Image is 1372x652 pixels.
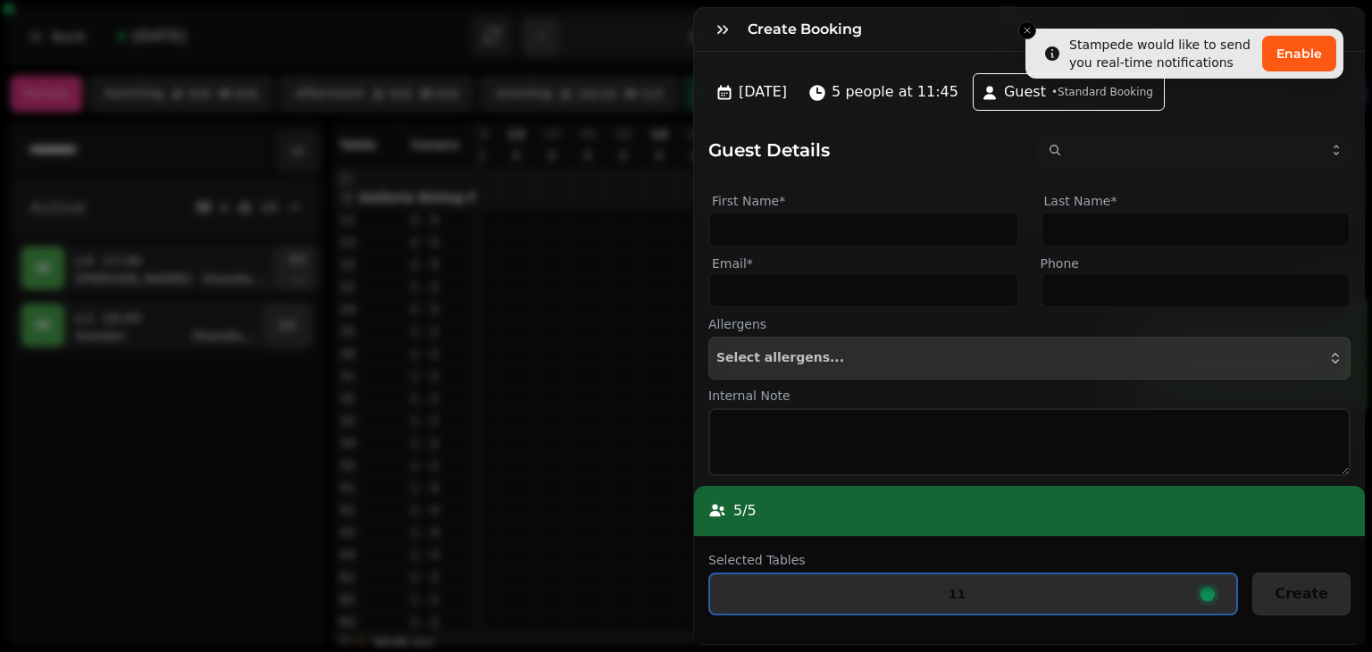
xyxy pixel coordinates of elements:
[708,337,1351,380] button: Select allergens...
[1051,85,1153,99] span: • Standard Booking
[708,255,1019,272] label: Email*
[733,500,757,522] p: 5 / 5
[832,81,958,103] span: 5 people at 11:45
[748,19,869,40] h3: Create Booking
[708,551,1238,569] label: Selected Tables
[708,315,1351,333] label: Allergens
[949,588,966,600] p: 11
[708,138,1023,163] h2: Guest Details
[1041,255,1351,272] label: Phone
[708,387,1351,405] label: Internal Note
[716,351,844,365] span: Select allergens...
[1275,587,1328,601] span: Create
[708,190,1019,212] label: First Name*
[1041,190,1351,212] label: Last Name*
[708,573,1238,615] button: 11
[739,81,787,103] span: [DATE]
[1004,81,1046,103] span: Guest
[1252,573,1351,615] button: Create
